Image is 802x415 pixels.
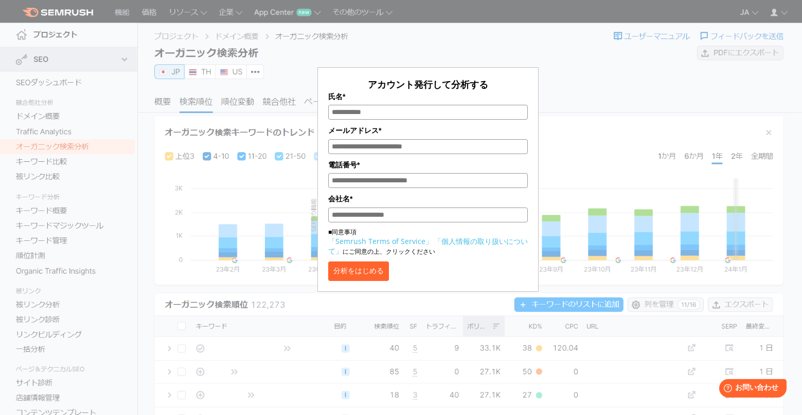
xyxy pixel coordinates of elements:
p: ■同意事項 にご同意の上、クリックください [328,228,528,256]
a: 「Semrush Terms of Service」 [328,236,433,246]
label: メールアドレス* [328,125,528,136]
button: 分析をはじめる [328,261,389,281]
label: 電話番号* [328,159,528,171]
iframe: Help widget launcher [710,375,791,404]
a: 「個人情報の取り扱いについて」 [328,236,528,256]
span: アカウント発行して分析する [368,78,488,90]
